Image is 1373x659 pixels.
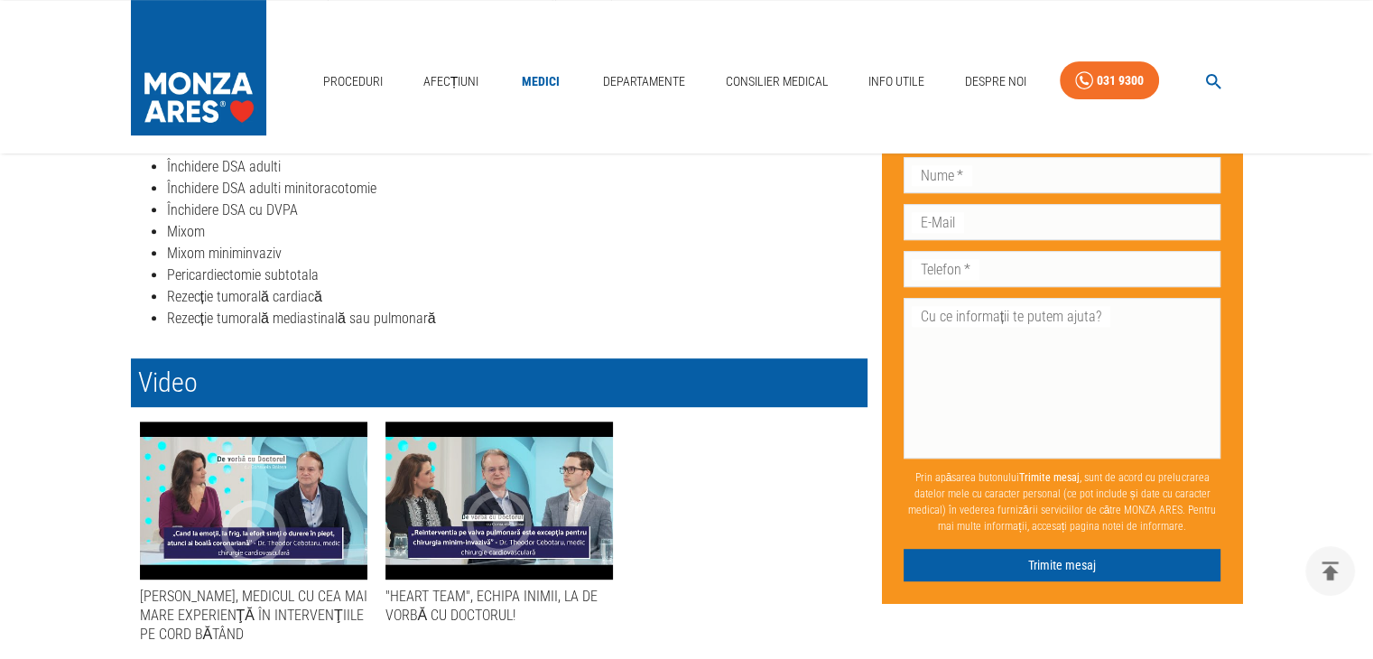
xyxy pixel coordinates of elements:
[167,265,867,286] li: Pericardiectomie subtotala
[385,587,613,626] div: "HEART TEAM", ECHIPA INIMII, LA DE VORBĂ CU DOCTORUL!
[140,422,367,580] div: DR. CEBOTARU, MEDICUL CU CEA MAI MARE EXPERIENŢĂ ÎN INTERVENŢIILE PE CORD BĂTÂND
[167,156,867,178] li: Închidere DSA adulti
[958,63,1034,100] a: Despre Noi
[140,587,367,645] div: [PERSON_NAME], MEDICUL CU CEA MAI MARE EXPERIENŢĂ ÎN INTERVENŢIILE PE CORD BĂTÂND
[512,63,570,100] a: Medici
[385,422,613,580] div: "HEART TEAM", ECHIPA INIMII, LA DE VORBĂ CU DOCTORUL!
[167,221,867,243] li: Mixom
[861,63,932,100] a: Info Utile
[1305,546,1355,596] button: delete
[167,178,867,200] li: Închidere DSA adulti minitoracotomie
[385,422,613,633] button: "HEART TEAM", ECHIPA INIMII, LA DE VORBĂ CU DOCTORUL!
[167,200,867,221] li: Închidere DSA cu DVPA
[167,243,867,265] li: Mixom miniminvaziv
[140,422,367,652] button: [PERSON_NAME], MEDICUL CU CEA MAI MARE EXPERIENŢĂ ÎN INTERVENŢIILE PE CORD BĂTÂND
[1097,70,1144,92] div: 031 9300
[131,358,867,407] h2: Video
[904,462,1221,542] p: Prin apăsarea butonului , sunt de acord cu prelucrarea datelor mele cu caracter personal (ce pot ...
[718,63,835,100] a: Consilier Medical
[904,549,1221,582] button: Trimite mesaj
[316,63,390,100] a: Proceduri
[416,63,487,100] a: Afecțiuni
[596,63,692,100] a: Departamente
[1019,471,1080,484] b: Trimite mesaj
[167,308,867,329] li: Rezecție tumorală mediastinală sau pulmonară
[167,286,867,308] li: Rezecție tumorală cardiacă
[1060,61,1159,100] a: 031 9300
